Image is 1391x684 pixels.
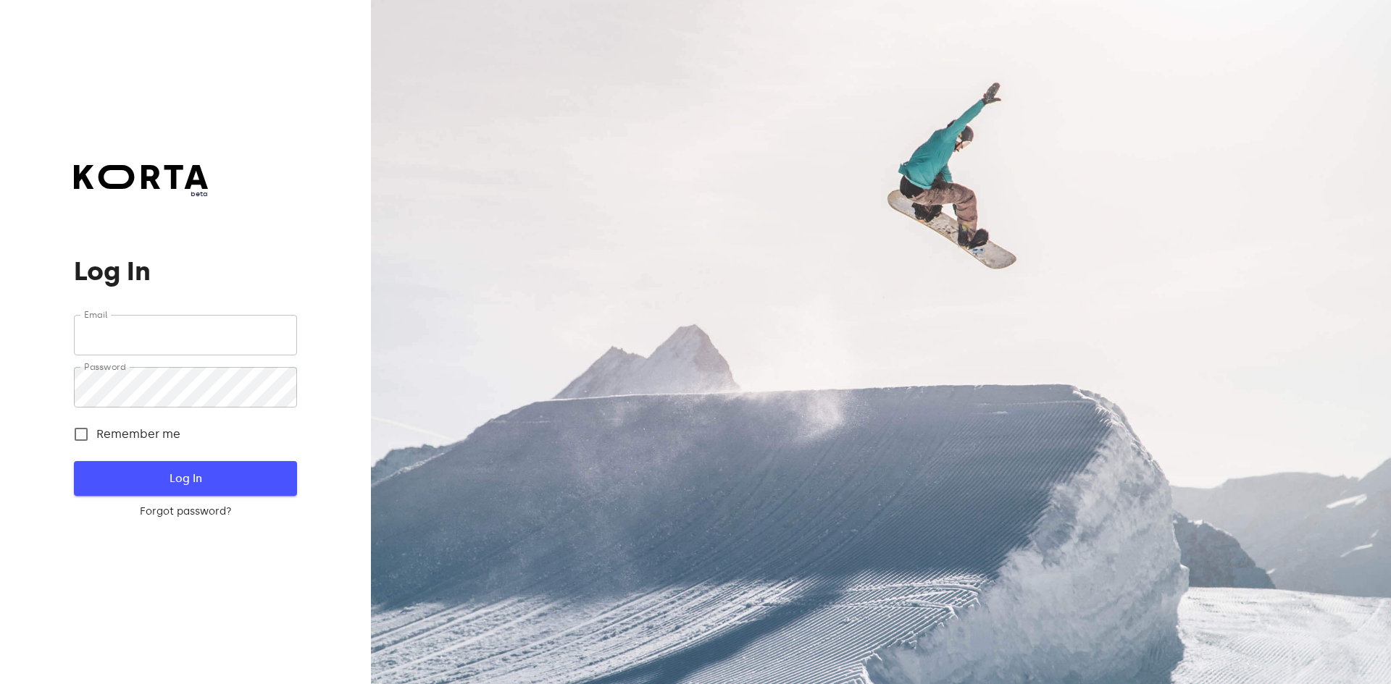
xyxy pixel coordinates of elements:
a: beta [74,165,208,199]
span: beta [74,189,208,199]
h1: Log In [74,257,296,286]
span: Log In [97,469,273,488]
img: Korta [74,165,208,189]
button: Log In [74,461,296,496]
span: Remember me [96,426,180,443]
a: Forgot password? [74,504,296,519]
